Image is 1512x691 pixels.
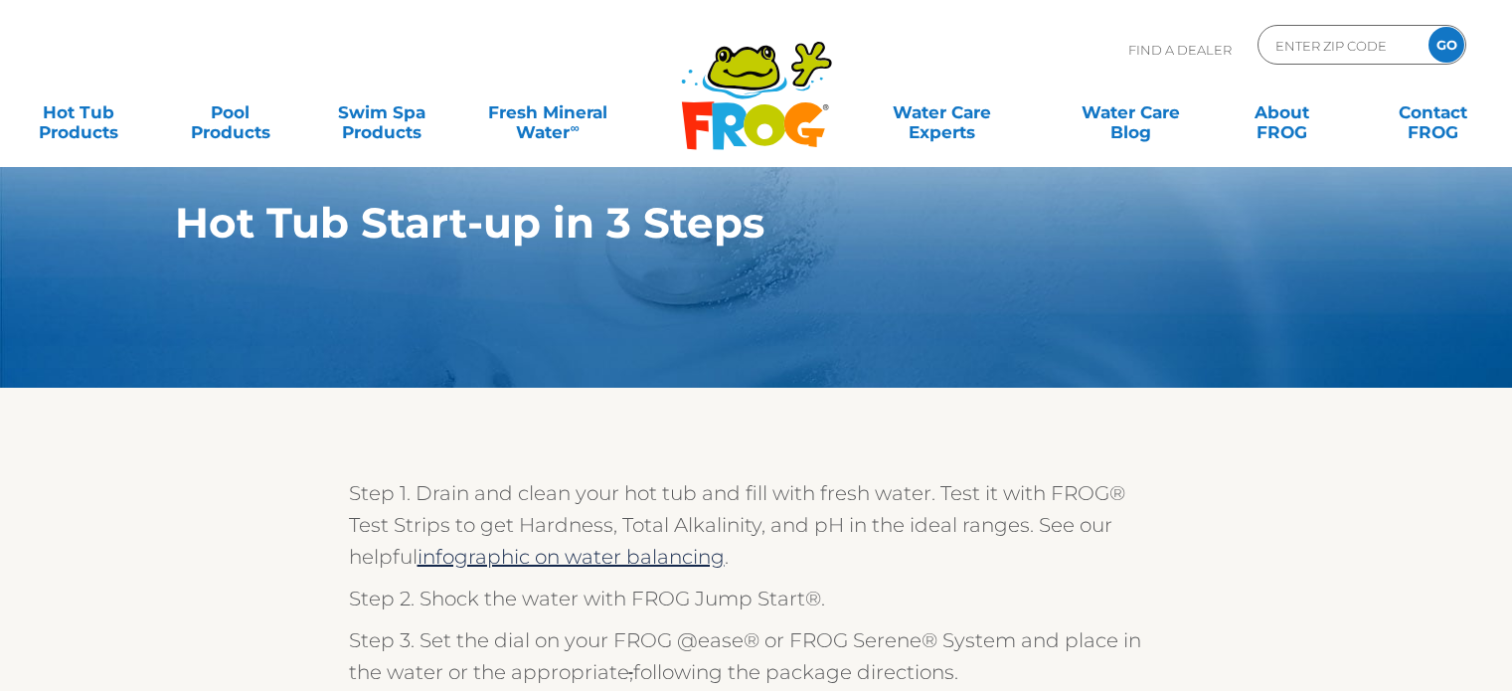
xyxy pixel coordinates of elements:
span: , [629,660,633,684]
p: Step 1. Drain and clean your hot tub and fill with fresh water. Test it with FROG® Test Strips to... [349,477,1164,573]
h1: Hot Tub Start-up in 3 Steps [175,199,1246,247]
a: Swim SpaProducts [323,92,440,132]
a: Fresh MineralWater∞ [474,92,621,132]
a: PoolProducts [171,92,288,132]
p: Step 3. Set the dial on your FROG @ease® or FROG Serene® System and place in the water or the app... [349,624,1164,688]
a: Water CareExperts [846,92,1038,132]
a: ContactFROG [1375,92,1492,132]
a: Hot TubProducts [20,92,137,132]
a: AboutFROG [1223,92,1340,132]
input: GO [1428,27,1464,63]
p: Find A Dealer [1128,25,1232,75]
a: infographic on water balancing [418,545,725,569]
sup: ∞ [570,120,579,135]
a: Water CareBlog [1072,92,1189,132]
input: Zip Code Form [1273,31,1408,60]
p: Step 2. Shock the water with FROG Jump Start®. [349,583,1164,614]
